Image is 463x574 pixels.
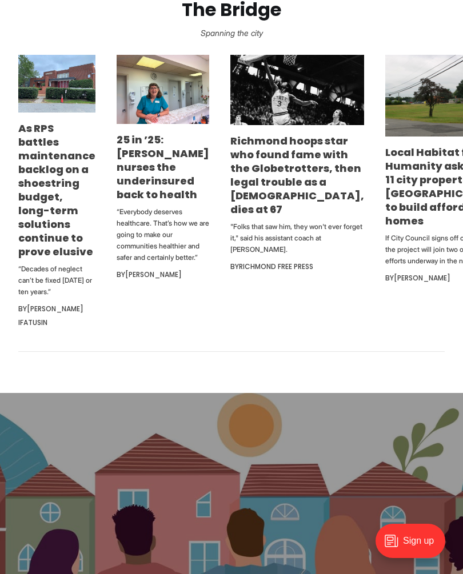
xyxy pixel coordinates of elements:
iframe: portal-trigger [366,518,463,574]
p: Spanning the city [18,25,445,41]
a: As RPS battles maintenance backlog on a shoestring budget, long-term solutions continue to prove ... [18,121,95,259]
a: Richmond Free Press [239,262,313,271]
p: “Decades of neglect can’t be fixed [DATE] or ten years.” [18,263,95,298]
a: [PERSON_NAME] [394,273,450,283]
a: Richmond hoops star who found fame with the Globetrotters, then legal trouble as a [DEMOGRAPHIC_D... [230,134,364,216]
p: “Everybody deserves healthcare. That’s how we are going to make our communities healthier and saf... [117,206,209,263]
a: [PERSON_NAME] Ifatusin [18,304,83,327]
a: 25 in ’25: [PERSON_NAME] nurses the underinsured back to health [117,133,209,202]
img: As RPS battles maintenance backlog on a shoestring budget, long-term solutions continue to prove ... [18,55,95,113]
a: [PERSON_NAME] [125,270,182,279]
p: "Folks that saw him, they won't ever forget it," said his assistant coach at [PERSON_NAME]. [230,221,364,255]
img: 25 in ’25: Marilyn Metzler nurses the underinsured back to health [117,55,209,125]
div: By [230,260,364,274]
img: Richmond hoops star who found fame with the Globetrotters, then legal trouble as a pastor, dies a... [230,55,364,125]
div: By [18,302,95,330]
div: By [117,268,209,282]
